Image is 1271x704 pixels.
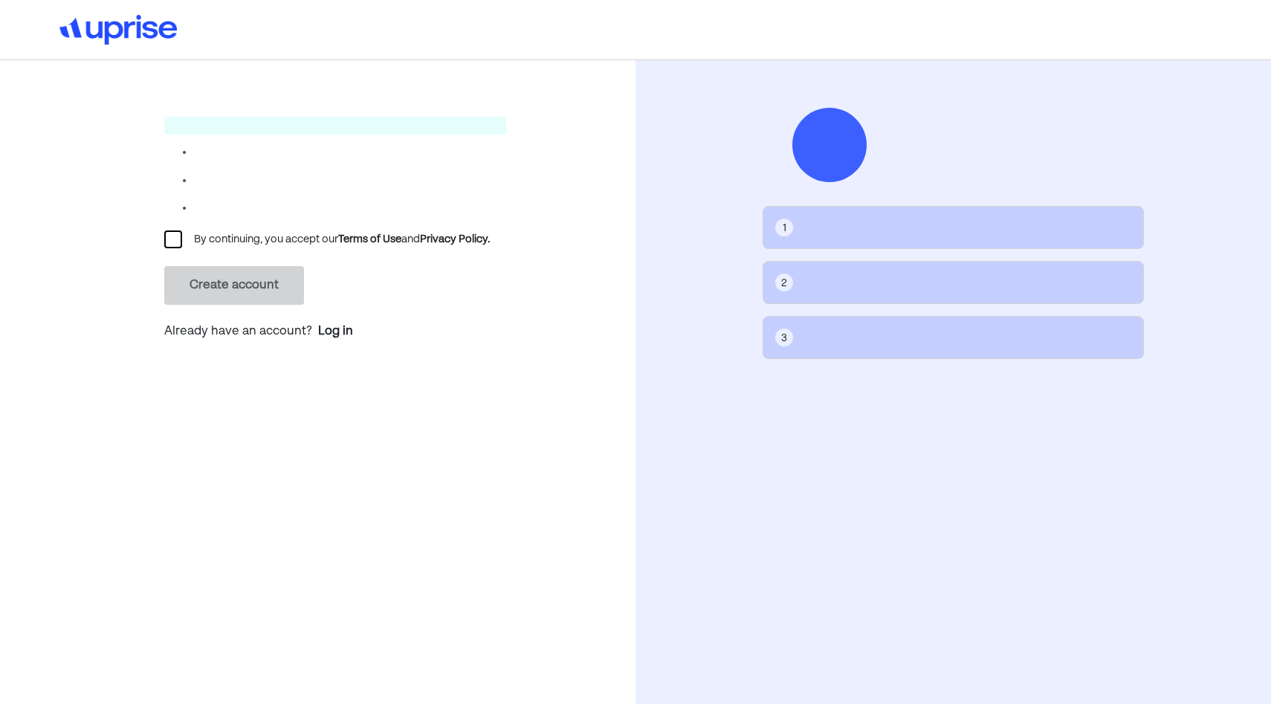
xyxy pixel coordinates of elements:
a: Log in [318,323,353,340]
div: 2 [781,275,787,291]
div: 3 [781,330,787,346]
div: Terms of Use [338,230,401,248]
p: Already have an account? [164,323,490,342]
button: Create account [164,266,304,305]
div: Privacy Policy. [420,230,490,248]
div: 1 [783,220,786,236]
div: By continuing, you accept our and [194,230,490,248]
